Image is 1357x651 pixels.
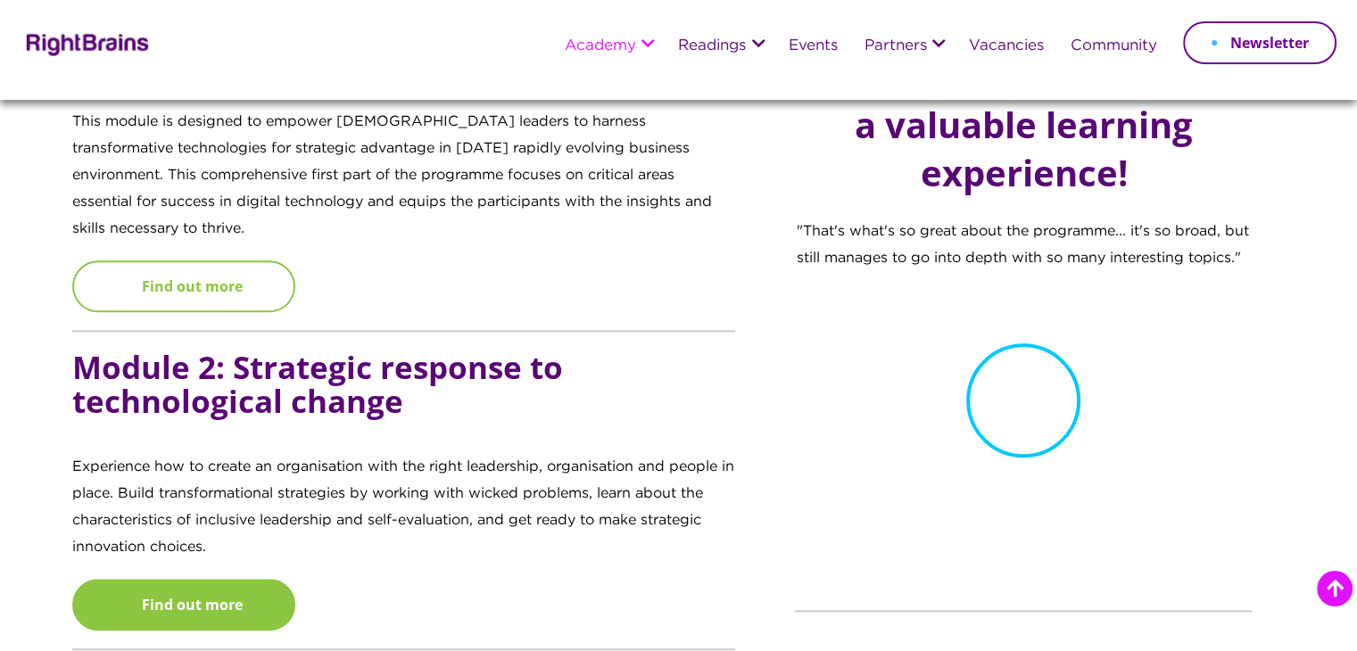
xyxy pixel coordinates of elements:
a: Community [1070,38,1156,54]
a: Readings [678,38,746,54]
a: Newsletter [1183,21,1336,64]
iframe: RightBrains Digital Leadership Programme [797,272,1251,527]
a: Find out more [72,579,295,630]
a: Academy [565,38,636,54]
a: Vacancies [968,38,1043,54]
img: Rightbrains [21,30,150,56]
a: Events [788,38,837,54]
a: Partners [864,38,926,54]
a: Find out more [72,260,295,312]
h2: Here's why the Digital Leadership Programme is a valuable learning experience! [797,4,1251,197]
p: Experience how to create an organisation with the right leadership, organisation and people in pl... [72,454,736,579]
h5: Module 2: Strategic response to technological change [72,350,736,455]
p: This module is designed to empower [DEMOGRAPHIC_DATA] leaders to harness transformative technolog... [72,109,736,260]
